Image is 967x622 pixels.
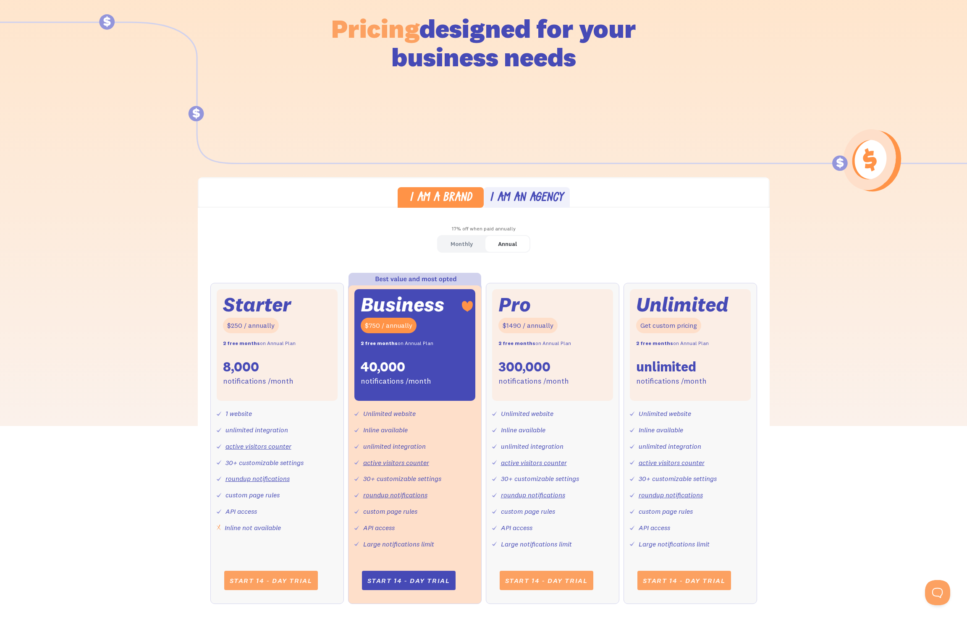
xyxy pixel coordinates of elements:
[501,408,553,420] div: Unlimited website
[223,375,294,387] div: notifications /month
[925,580,950,605] iframe: Toggle Customer Support
[498,358,550,376] div: 300,000
[501,491,565,499] a: roundup notifications
[501,458,567,467] a: active visitors counter
[636,318,701,333] div: Get custom pricing
[639,408,691,420] div: Unlimited website
[639,522,670,534] div: API access
[331,12,419,44] span: Pricing
[490,192,563,204] div: I am an agency
[498,337,571,350] div: on Annual Plan
[223,340,260,346] strong: 2 free months
[362,571,456,590] a: Start 14 - day trial
[363,473,441,485] div: 30+ customizable settings
[639,424,683,436] div: Inline available
[223,318,279,333] div: $250 / annually
[363,522,395,534] div: API access
[637,571,731,590] a: Start 14 - day trial
[225,457,304,469] div: 30+ customizable settings
[501,538,572,550] div: Large notifications limit
[639,473,717,485] div: 30+ customizable settings
[225,489,280,501] div: custom page rules
[501,505,555,517] div: custom page rules
[361,340,398,346] strong: 2 free months
[500,571,593,590] a: Start 14 - day trial
[361,295,444,314] div: Business
[636,358,696,376] div: unlimited
[225,474,290,483] a: roundup notifications
[363,424,408,436] div: Inline available
[361,337,433,350] div: on Annual Plan
[223,337,296,350] div: on Annual Plan
[498,340,535,346] strong: 2 free months
[501,522,532,534] div: API access
[363,408,416,420] div: Unlimited website
[363,538,434,550] div: Large notifications limit
[501,473,579,485] div: 30+ customizable settings
[409,192,472,204] div: I am a brand
[331,14,637,71] h1: designed for your business needs
[636,340,673,346] strong: 2 free months
[363,440,426,452] div: unlimited integration
[223,358,259,376] div: 8,000
[451,238,473,250] div: Monthly
[363,458,429,467] a: active visitors counter
[361,318,417,333] div: $750 / annually
[639,440,701,452] div: unlimited integration
[361,358,405,376] div: 40,000
[224,571,318,590] a: Start 14 - day trial
[639,491,703,499] a: roundup notifications
[225,522,281,534] div: Inline not available
[498,375,569,387] div: notifications /month
[639,505,693,517] div: custom page rules
[498,318,558,333] div: $1490 / annually
[361,375,431,387] div: notifications /month
[198,223,770,235] div: 17% off when paid annually
[225,408,252,420] div: 1 website
[501,424,545,436] div: Inline available
[639,538,710,550] div: Large notifications limit
[225,505,257,517] div: API access
[636,375,707,387] div: notifications /month
[225,442,291,450] a: active visitors counter
[636,337,709,350] div: on Annual Plan
[225,424,288,436] div: unlimited integration
[223,295,291,314] div: Starter
[501,440,563,452] div: unlimited integration
[498,295,531,314] div: Pro
[639,458,705,467] a: active visitors counter
[363,491,427,499] a: roundup notifications
[363,505,417,517] div: custom page rules
[498,238,517,250] div: Annual
[636,295,729,314] div: Unlimited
